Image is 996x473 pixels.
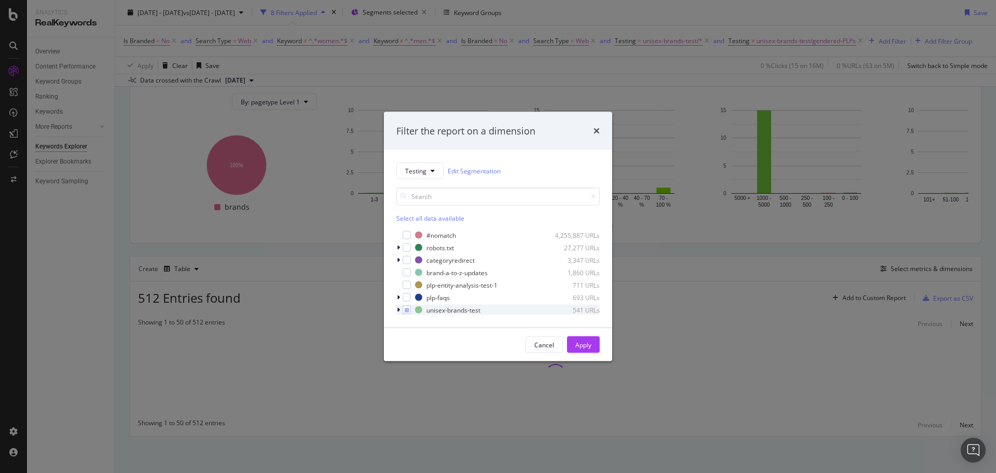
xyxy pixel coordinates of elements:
[448,165,501,176] a: Edit Segmentation
[575,340,591,349] div: Apply
[426,243,454,252] div: robots.txt
[426,293,450,302] div: plp-faqs
[396,214,600,223] div: Select all data available
[426,255,475,264] div: categoryredirect
[549,231,600,239] div: 4,255,887 URLs
[396,124,535,138] div: Filter the report on a dimension
[549,243,600,252] div: 27,277 URLs
[426,280,497,289] div: plp-entity-analysis-test-1
[593,124,600,138] div: times
[405,166,426,175] span: Testing
[525,336,563,353] button: Cancel
[426,268,488,277] div: brand-a-to-z-updates
[549,268,600,277] div: 1,860 URLs
[426,231,456,239] div: #nomatch
[534,340,554,349] div: Cancel
[396,163,444,179] button: Testing
[961,438,986,463] div: Open Intercom Messenger
[549,293,600,302] div: 693 URLs
[567,336,600,353] button: Apply
[549,305,600,314] div: 541 URLs
[426,305,480,314] div: unisex-brands-test
[549,280,600,289] div: 711 URLs
[384,112,612,361] div: modal
[396,187,600,206] input: Search
[549,255,600,264] div: 3,347 URLs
